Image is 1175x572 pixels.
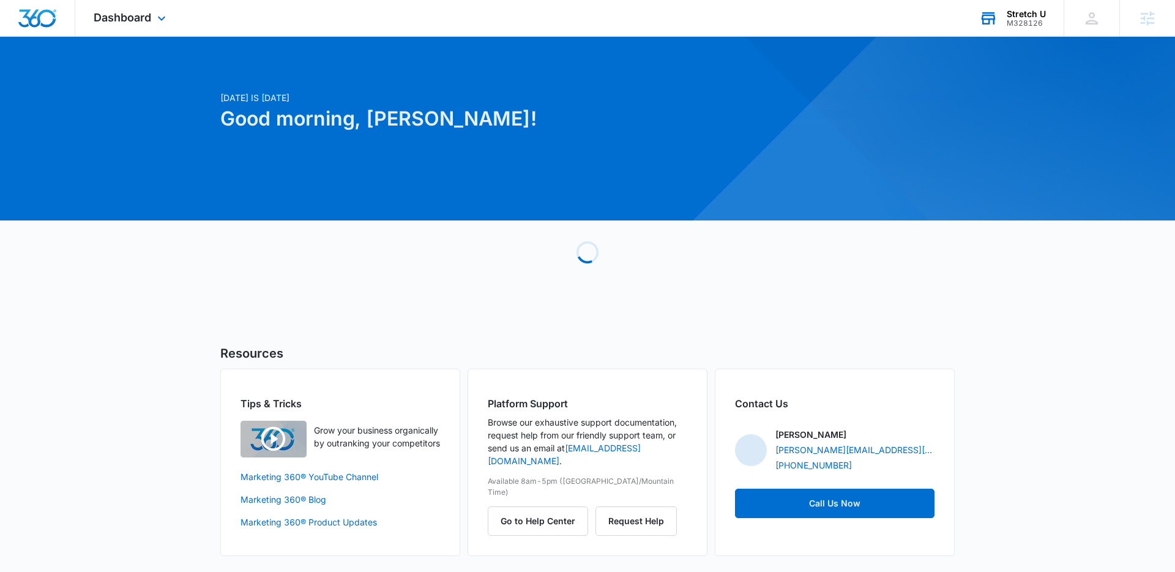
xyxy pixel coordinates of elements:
[488,516,595,526] a: Go to Help Center
[241,516,440,529] a: Marketing 360® Product Updates
[94,11,151,24] span: Dashboard
[595,506,677,536] button: Request Help
[1007,19,1046,28] div: account id
[488,506,588,536] button: Go to Help Center
[735,396,934,411] h2: Contact Us
[220,104,705,134] h1: Good morning, [PERSON_NAME]!
[775,428,846,441] p: [PERSON_NAME]
[735,434,767,466] img: Cody McCoy
[220,344,955,363] h5: Resources
[314,424,440,450] p: Grow your business organically by outranking your competitors
[595,516,677,526] a: Request Help
[220,91,705,104] p: [DATE] is [DATE]
[735,489,934,518] a: Call Us Now
[241,493,440,506] a: Marketing 360® Blog
[241,470,440,483] a: Marketing 360® YouTube Channel
[488,416,687,467] p: Browse our exhaustive support documentation, request help from our friendly support team, or send...
[241,421,307,457] img: Quick Overview Video
[1007,9,1046,19] div: account name
[241,396,440,411] h2: Tips & Tricks
[488,476,687,498] p: Available 8am-5pm ([GEOGRAPHIC_DATA]/Mountain Time)
[775,459,852,472] a: [PHONE_NUMBER]
[488,396,687,411] h2: Platform Support
[775,443,934,456] a: [PERSON_NAME][EMAIL_ADDRESS][PERSON_NAME][DOMAIN_NAME]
